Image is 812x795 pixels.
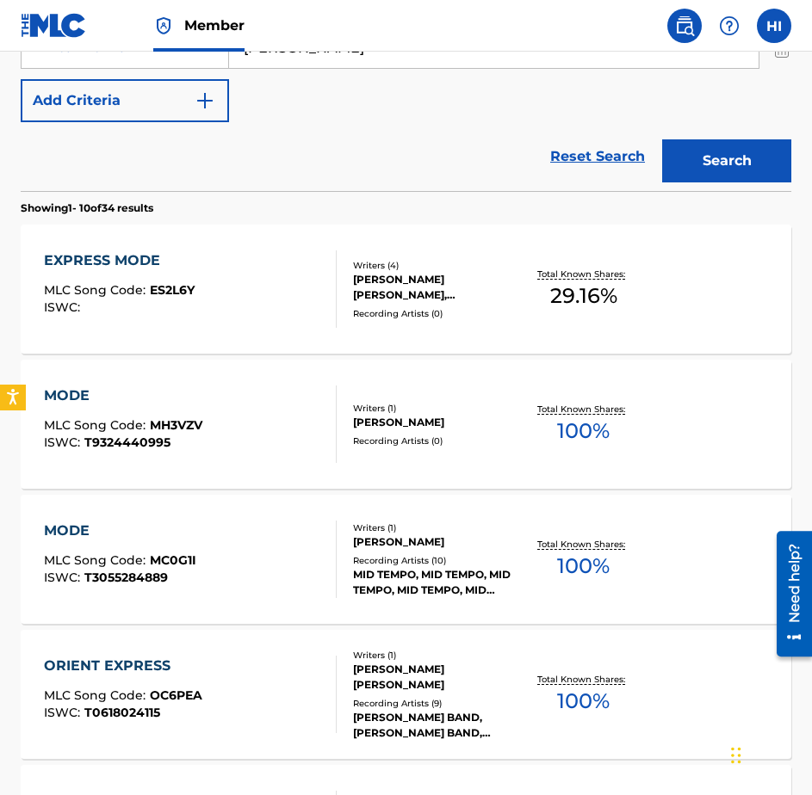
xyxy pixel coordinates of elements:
[21,495,791,624] a: MODEMLC Song Code:MC0G1IISWC:T3055284889Writers (1)[PERSON_NAME]Recording Artists (10)MID TEMPO, ...
[353,710,520,741] div: [PERSON_NAME] BAND, [PERSON_NAME] BAND, [PERSON_NAME] BAND, [PERSON_NAME] BAND, [PERSON_NAME] BAND
[353,402,520,415] div: Writers ( 1 )
[353,259,520,272] div: Writers ( 4 )
[44,434,84,450] span: ISWC :
[44,570,84,585] span: ISWC :
[712,9,747,43] div: Help
[353,434,520,447] div: Recording Artists ( 0 )
[150,687,202,703] span: OC6PEA
[21,200,153,216] p: Showing 1 - 10 of 34 results
[757,9,791,43] div: User Menu
[153,15,174,36] img: Top Rightsholder
[44,552,150,568] span: MLC Song Code :
[353,567,520,598] div: MID TEMPO, MID TEMPO, MID TEMPO, MID TEMPO, MID TEMPO
[662,139,791,182] button: Search
[353,554,520,567] div: Recording Artists ( 10 )
[537,538,629,551] p: Total Known Shares:
[731,730,741,781] div: Drag
[353,272,520,303] div: [PERSON_NAME] [PERSON_NAME], [PERSON_NAME], [PERSON_NAME], [PERSON_NAME]
[44,687,150,703] span: MLC Song Code :
[195,90,215,111] img: 9d2ae6d4665cec9f34b9.svg
[150,417,202,433] span: MH3VZV
[542,138,654,176] a: Reset Search
[21,360,791,489] a: MODEMLC Song Code:MH3VZVISWC:T9324440995Writers (1)[PERSON_NAME]Recording Artists (0)Total Known ...
[44,705,84,720] span: ISWC :
[21,79,229,122] button: Add Criteria
[150,282,195,298] span: ES2L6Y
[537,673,629,686] p: Total Known Shares:
[353,697,520,710] div: Recording Artists ( 9 )
[674,15,695,36] img: search
[44,521,196,541] div: MODE
[84,705,160,720] span: T0618024115
[537,403,629,416] p: Total Known Shares:
[44,656,202,676] div: ORIENT EXPRESS
[353,649,520,662] div: Writers ( 1 )
[44,385,202,406] div: MODE
[550,280,617,311] span: 29.16 %
[667,9,702,43] a: Public Search
[21,13,87,38] img: MLC Logo
[353,415,520,430] div: [PERSON_NAME]
[764,525,812,663] iframe: Resource Center
[150,552,196,568] span: MC0G1I
[353,307,520,320] div: Recording Artists ( 0 )
[353,521,520,534] div: Writers ( 1 )
[44,299,84,315] span: ISWC :
[184,15,245,35] span: Member
[21,225,791,354] a: EXPRESS MODEMLC Song Code:ES2L6YISWC:Writers (4)[PERSON_NAME] [PERSON_NAME], [PERSON_NAME], [PERS...
[44,417,150,433] span: MLC Song Code :
[21,630,791,759] a: ORIENT EXPRESSMLC Song Code:OC6PEAISWC:T0618024115Writers (1)[PERSON_NAME] [PERSON_NAME]Recording...
[537,268,629,280] p: Total Known Shares:
[557,551,610,582] span: 100 %
[353,534,520,550] div: [PERSON_NAME]
[719,15,740,36] img: help
[353,662,520,693] div: [PERSON_NAME] [PERSON_NAME]
[44,282,150,298] span: MLC Song Code :
[84,434,170,450] span: T9324440995
[557,416,610,447] span: 100 %
[557,686,610,717] span: 100 %
[726,712,812,795] iframe: Chat Widget
[44,250,195,271] div: EXPRESS MODE
[84,570,168,585] span: T3055284889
